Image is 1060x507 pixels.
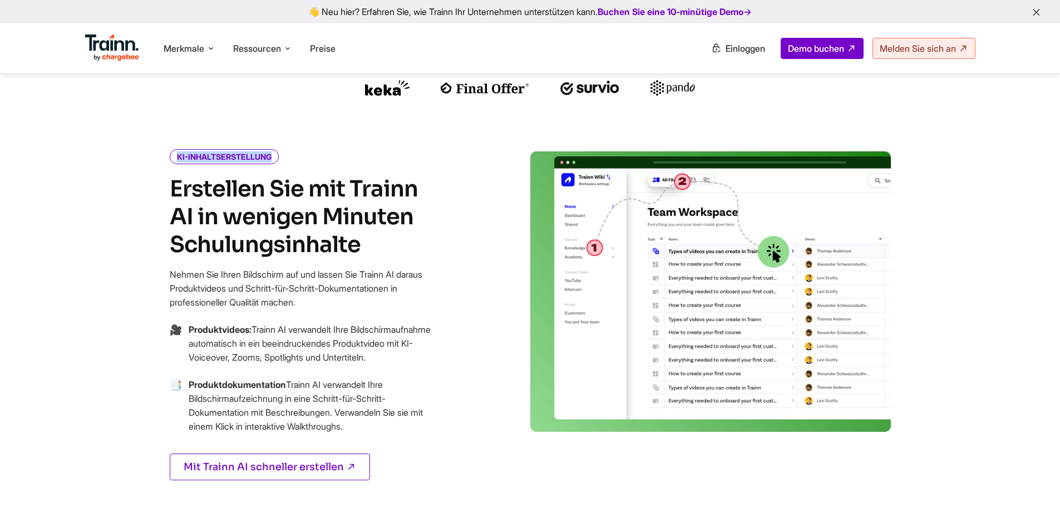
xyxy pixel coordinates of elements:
font: 📑 [170,379,182,391]
a: Mit Trainn AI schneller erstellen [170,454,370,480]
font: Ressourcen [233,43,281,54]
img: Videoerstellung | SaaS-Lernmanagementsystem [530,151,891,432]
font: Produktdokumentation [189,379,286,390]
a: Melden Sie sich an [872,38,975,59]
font: Buchen Sie eine 10-minütige Demo [598,6,743,17]
iframe: Chat-Widget [1004,454,1060,507]
font: Erstellen Sie mit Trainn AI in wenigen Minuten Schulungsinhalte [170,175,418,259]
img: Survio-Logo [560,81,620,95]
font: Melden Sie sich an [880,43,956,54]
font: Trainn AI verwandelt Ihre Bildschirmaufzeichnung in eine Schritt-für-Schritt-Dokumentation mit Be... [189,379,423,432]
img: Keka-Logo [365,80,410,96]
a: Preise [310,43,336,54]
span: → [170,378,182,447]
font: → [743,6,752,17]
font: Demo buchen [788,43,844,54]
span: → [170,323,182,378]
a: Demo buchen [781,38,864,59]
a: Buchen Sie eine 10-minütige Demo→ [598,6,752,17]
img: Pando-Logo [650,80,695,96]
font: Nehmen Sie Ihren Bildschirm auf und lassen Sie Trainn AI daraus Produktvideos und Schritt-für-Sch... [170,269,422,308]
img: Finaloffer-Logo [441,82,529,93]
font: KI-INHALTSERSTELLUNG [177,152,272,161]
font: Mit Trainn AI schneller erstellen [184,461,344,473]
a: Einloggen [704,38,772,58]
font: 🎥 [170,324,182,336]
img: Trainn Logo [85,35,140,61]
font: Trainn AI verwandelt Ihre Bildschirmaufnahme automatisch in ein beeindruckendes Produktvideo mit ... [189,324,431,363]
font: Einloggen [726,43,765,54]
font: Produktvideos: [189,324,252,335]
font: Merkmale [164,43,204,54]
font: 👋 Neu hier? Erfahren Sie, wie Trainn Ihr Unternehmen unterstützen kann. [308,6,598,17]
